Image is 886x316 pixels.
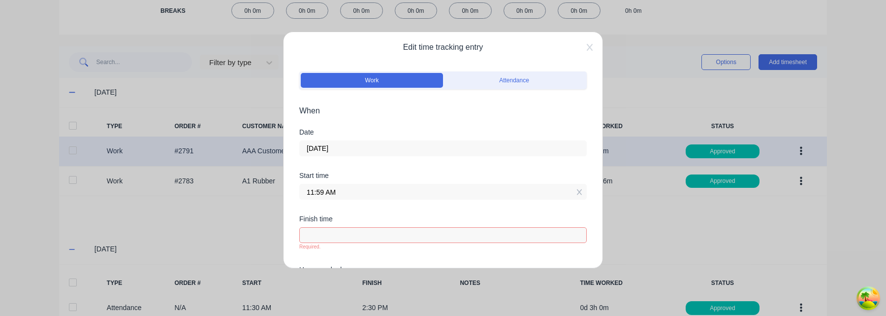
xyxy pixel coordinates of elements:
button: Open Tanstack query devtools [858,288,878,308]
div: Required. [299,243,587,250]
button: Attendance [443,73,585,88]
span: When [299,105,587,117]
div: Hours worked [299,266,587,273]
span: Edit time tracking entry [299,41,587,53]
div: Date [299,129,587,136]
div: Finish time [299,215,587,222]
div: Start time [299,172,587,179]
button: Work [301,73,443,88]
